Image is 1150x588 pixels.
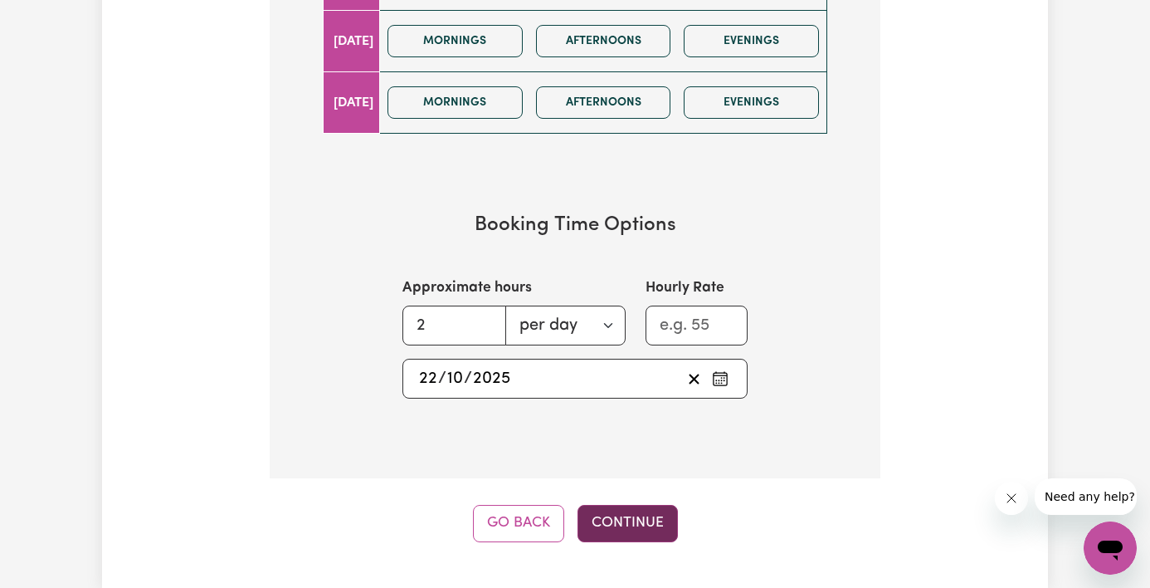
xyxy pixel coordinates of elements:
iframe: Button to launch messaging window [1084,522,1137,575]
button: Afternoons [536,25,671,57]
button: Evenings [684,25,819,57]
h3: Booking Time Options [323,213,827,238]
span: / [438,370,446,388]
label: Approximate hours [402,277,532,299]
iframe: Message from company [1035,478,1137,515]
button: Go Back [473,505,564,541]
input: ---- [472,366,511,391]
td: [DATE] [324,11,380,72]
input: -- [418,366,438,391]
button: Afternoons [536,86,671,119]
input: e.g. 55 [646,306,748,345]
input: e.g. 2.5 [402,306,506,345]
button: Clear start date [681,366,707,391]
input: -- [446,366,464,391]
label: Hourly Rate [646,277,724,299]
button: Evenings [684,86,819,119]
button: Pick an approximate start date [707,366,733,391]
span: / [464,370,472,388]
button: Mornings [387,25,523,57]
button: Continue [577,505,678,541]
iframe: Close message [995,482,1028,515]
button: Mornings [387,86,523,119]
td: [DATE] [324,72,380,134]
